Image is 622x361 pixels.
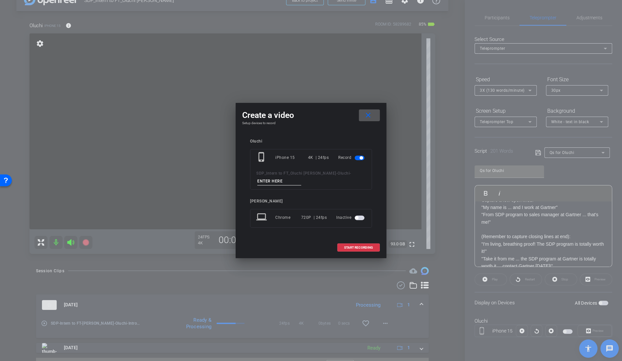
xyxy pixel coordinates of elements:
mat-icon: close [364,111,372,120]
span: - [350,171,351,176]
button: START RECORDING [337,243,380,252]
div: Inactive [336,212,366,223]
div: Record [338,152,366,163]
div: Chrome [275,212,301,223]
div: Oluchi [250,139,372,144]
div: iPhone 15 [275,152,308,163]
span: - [336,171,338,176]
span: Oluchi [338,171,350,176]
div: 720P | 24fps [301,212,327,223]
mat-icon: phone_iphone [256,152,268,163]
mat-icon: laptop [256,212,268,223]
div: 4K | 24fps [308,152,329,163]
div: [PERSON_NAME] [250,199,372,204]
div: Create a video [242,109,380,121]
span: START RECORDING [344,246,373,249]
input: ENTER HERE [257,177,301,185]
span: SDP_Intern to FT_Oluchi [PERSON_NAME] [256,171,336,176]
h4: Setup devices to record [242,121,380,125]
